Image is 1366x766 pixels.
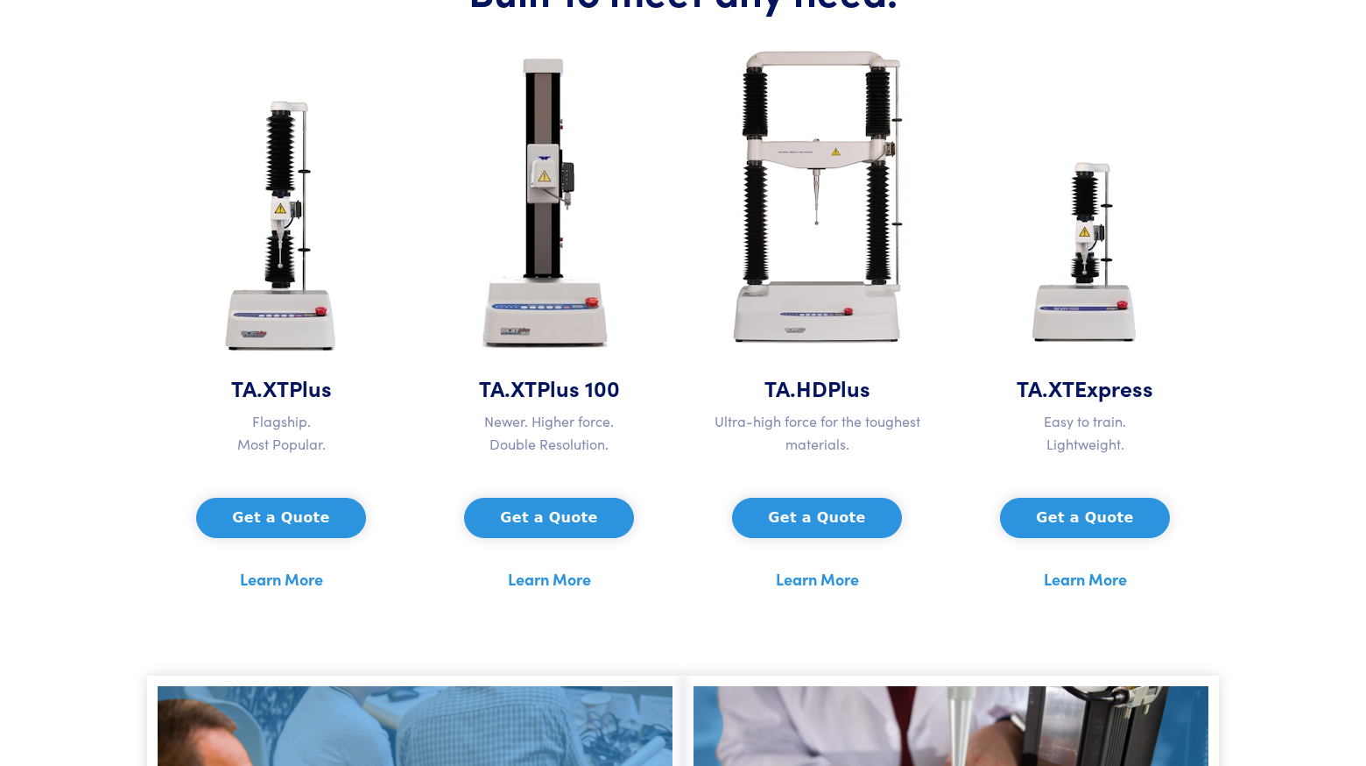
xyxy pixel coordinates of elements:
span: Express [1074,372,1153,403]
span: Plus [827,372,870,403]
button: Get a Quote [196,498,365,538]
h5: TA.XT [426,372,672,403]
button: Get a Quote [732,498,901,538]
p: Flagship. Most Popular. [158,410,405,455]
a: Learn More [240,566,323,592]
span: Plus 100 [537,372,620,403]
img: ta-hd-analyzer.jpg [699,22,935,372]
img: ta-xt-express-analyzer.jpg [1010,131,1160,372]
h5: TA.XT [158,372,405,403]
a: Learn More [1044,566,1127,592]
span: Plus [289,372,332,403]
button: Get a Quote [464,498,633,538]
p: Newer. Higher force. Double Resolution. [426,410,672,455]
a: Learn More [776,566,859,592]
a: Learn More [508,566,591,592]
p: Easy to train. Lightweight. [961,410,1208,455]
h5: TA.HD [694,372,940,403]
img: ta-xt-100-analyzer.jpg [461,35,637,372]
h5: TA.XT [961,372,1208,403]
button: Get a Quote [1000,498,1169,538]
img: ta-xt-plus-analyzer.jpg [200,88,363,372]
p: Ultra-high force for the toughest materials. [694,410,940,455]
